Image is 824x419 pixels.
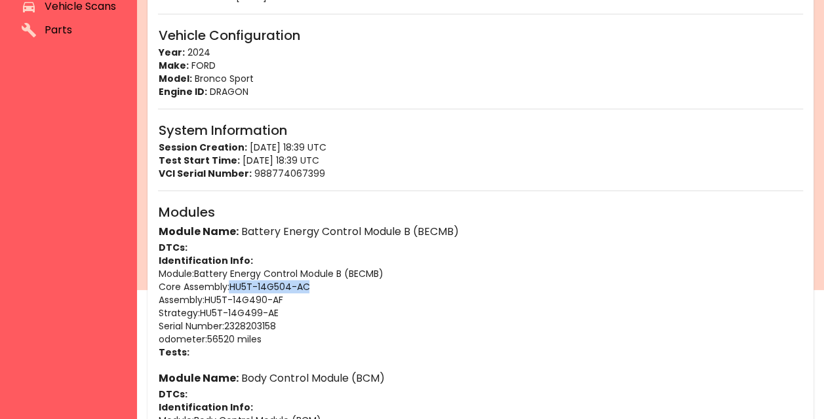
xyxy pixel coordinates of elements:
[158,154,239,167] strong: Test Start Time:
[158,319,803,333] p: Serial Number : 2328203158
[158,85,206,98] strong: Engine ID:
[158,59,803,72] p: FORD
[158,141,803,154] p: [DATE] 18:39 UTC
[158,72,803,85] p: Bronco Sport
[158,154,803,167] p: [DATE] 18:39 UTC
[158,72,191,85] strong: Model:
[158,141,246,154] strong: Session Creation:
[158,167,803,180] p: 988774067399
[158,293,803,306] p: Assembly : HU5T-14G490-AF
[158,306,803,319] p: Strategy : HU5T-14G499-AE
[158,369,803,388] h6: Body Control Module (BCM)
[158,223,803,241] h6: Battery Energy Control Module B (BECMB)
[158,59,188,72] strong: Make:
[158,280,803,293] p: Core Assembly : HU5T-14G504-AC
[158,371,238,386] strong: Module Name:
[158,46,184,59] strong: Year:
[158,267,803,280] p: Module : Battery Energy Control Module B (BECMB)
[158,46,803,59] p: 2024
[158,346,189,359] strong: Tests:
[158,388,187,401] strong: DTCs:
[45,22,116,38] span: Parts
[158,333,803,346] p: odometer : 56520 miles
[158,25,803,46] h6: Vehicle Configuration
[158,224,238,239] strong: Module Name:
[158,401,252,414] strong: Identification Info:
[158,120,803,141] h6: System Information
[158,167,251,180] strong: VCI Serial Number:
[158,202,803,223] h6: Modules
[158,254,252,267] strong: Identification Info:
[158,241,187,254] strong: DTCs:
[158,85,803,98] p: DRAGON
